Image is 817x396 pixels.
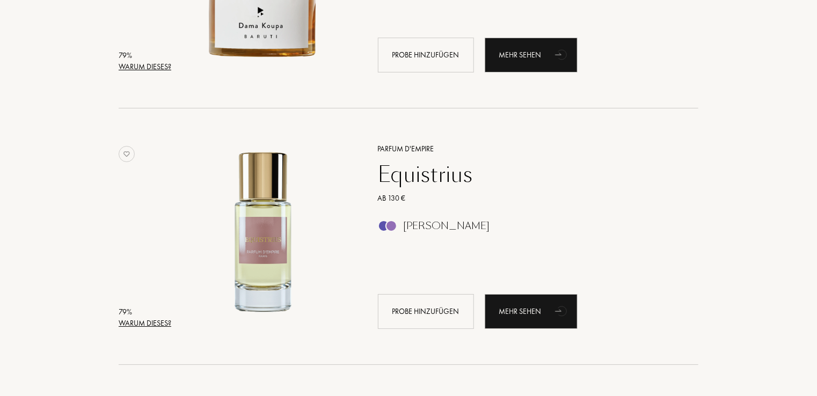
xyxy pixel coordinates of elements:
div: animation [551,300,573,321]
div: Mehr sehen [485,38,578,72]
a: Mehr sehenanimation [485,38,578,72]
div: Probe hinzufügen [378,294,474,329]
div: Warum dieses? [119,318,171,329]
div: Probe hinzufügen [378,38,474,72]
div: 79 % [119,306,171,318]
a: Mehr sehenanimation [485,294,578,329]
a: Equistrius Parfum d'Empire [174,130,362,341]
div: Warum dieses? [119,61,171,72]
div: [PERSON_NAME] [404,220,490,232]
div: Mehr sehen [485,294,578,329]
a: Equistrius [370,162,683,187]
a: Ab 130 € [370,193,683,204]
img: no_like_p.png [119,146,135,162]
div: 79 % [119,50,171,61]
img: Equistrius Parfum d'Empire [174,142,353,320]
a: Parfum d'Empire [370,143,683,155]
a: [PERSON_NAME] [370,223,683,234]
div: animation [551,43,573,65]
